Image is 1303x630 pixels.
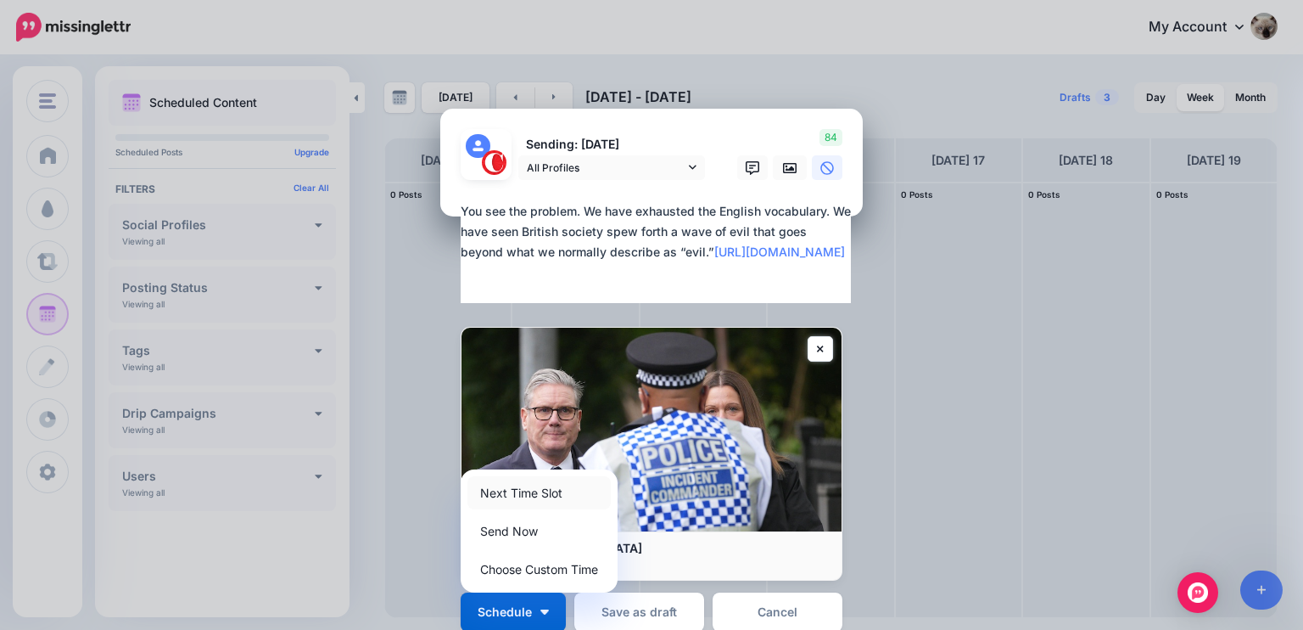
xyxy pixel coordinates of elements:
[478,606,532,618] span: Schedule
[540,610,549,615] img: arrow-down-white.png
[467,553,611,586] a: Choose Custom Time
[461,328,842,532] img: This Is Britain
[461,201,851,262] div: You see the problem. We have exhausted the English vocabulary. We have seen British society spew ...
[461,470,618,593] div: Schedule
[467,515,611,548] a: Send Now
[478,556,825,571] p: [DOMAIN_NAME]
[518,135,705,155] p: Sending: [DATE]
[467,476,611,509] a: Next Time Slot
[518,155,705,180] a: All Profiles
[466,134,490,159] img: user_default_image.png
[482,150,506,175] img: 291864331_468958885230530_187971914351797662_n-bsa127305.png
[1177,572,1218,613] div: Open Intercom Messenger
[819,129,842,146] span: 84
[527,159,685,177] span: All Profiles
